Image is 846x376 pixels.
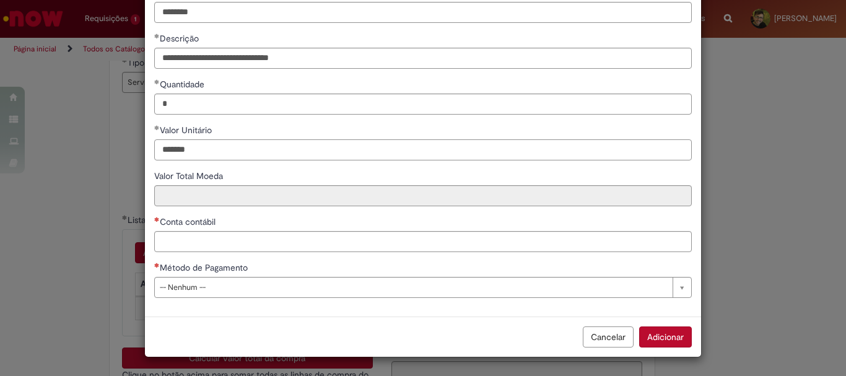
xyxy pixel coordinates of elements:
span: Obrigatório Preenchido [154,79,160,84]
input: Quantidade [154,94,692,115]
span: Obrigatório Preenchido [154,33,160,38]
span: Necessários [154,217,160,222]
button: Adicionar [639,326,692,348]
input: Valor Unitário [154,139,692,160]
span: Quantidade [160,79,207,90]
input: Código SAP Material / Serviço [154,2,692,23]
span: -- Nenhum -- [160,278,666,297]
span: Método de Pagamento [160,262,250,273]
button: Cancelar [583,326,634,348]
input: Descrição [154,48,692,69]
span: Necessários [154,263,160,268]
input: Valor Total Moeda [154,185,692,206]
span: Conta contábil [160,216,218,227]
span: Somente leitura - Valor Total Moeda [154,170,225,181]
span: Valor Unitário [160,125,214,136]
input: Conta contábil [154,231,692,252]
span: Obrigatório Preenchido [154,125,160,130]
span: Descrição [160,33,201,44]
